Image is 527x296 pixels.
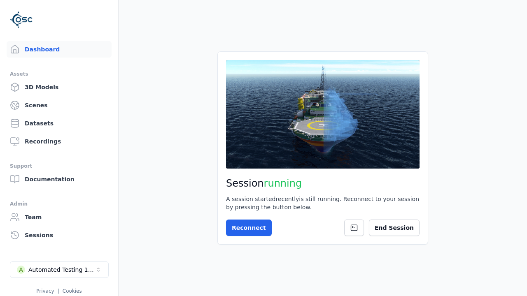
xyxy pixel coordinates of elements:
[7,115,112,132] a: Datasets
[7,41,112,58] a: Dashboard
[10,199,108,209] div: Admin
[7,209,112,225] a: Team
[7,133,112,150] a: Recordings
[226,220,272,236] button: Reconnect
[28,266,95,274] div: Automated Testing 1 - Playwright
[226,177,420,190] h2: Session
[7,171,112,187] a: Documentation
[58,288,59,294] span: |
[226,195,420,211] div: A session started recently is still running. Reconnect to your session by pressing the button below.
[10,161,108,171] div: Support
[369,220,420,236] button: End Session
[10,8,33,31] img: Logo
[264,178,302,189] span: running
[36,288,54,294] a: Privacy
[63,288,82,294] a: Cookies
[10,261,109,278] button: Select a workspace
[10,69,108,79] div: Assets
[7,227,112,243] a: Sessions
[7,79,112,95] a: 3D Models
[7,97,112,113] a: Scenes
[17,266,25,274] div: A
